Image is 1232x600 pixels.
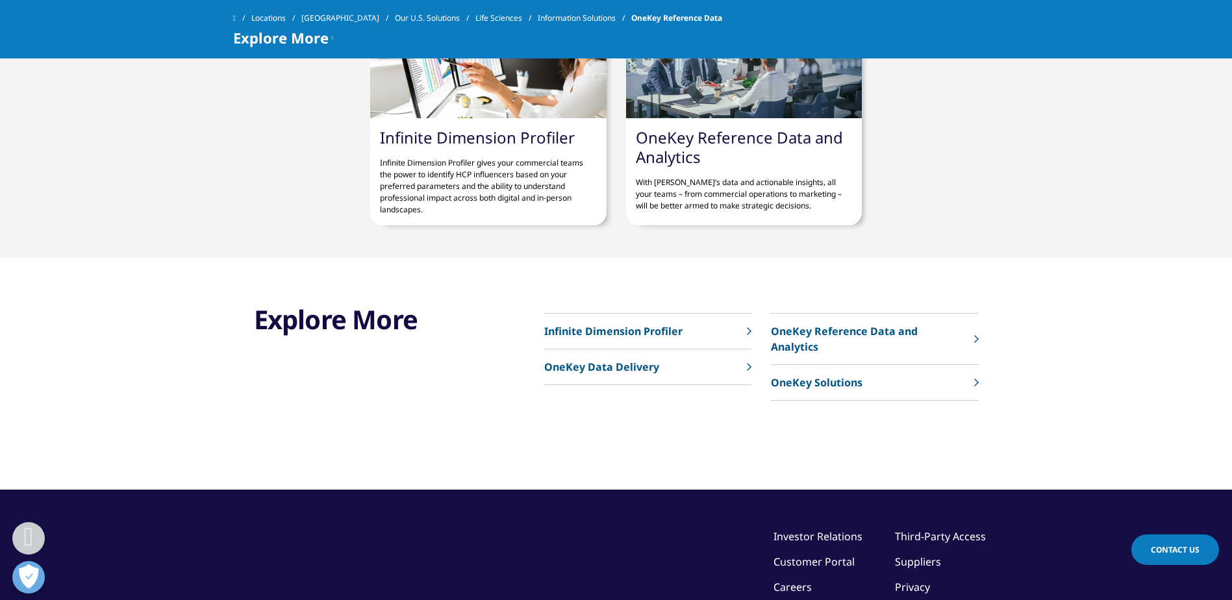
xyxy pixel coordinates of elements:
[636,167,852,212] p: With [PERSON_NAME]’s data and actionable insights, all your teams – from commercial operations to...
[544,359,659,375] p: OneKey Data Delivery
[771,365,978,401] a: OneKey Solutions
[895,529,986,544] a: Third-Party Access
[895,580,930,594] a: Privacy
[636,127,843,168] a: OneKey Reference Data and Analytics
[631,6,722,30] span: OneKey Reference Data
[380,127,575,148] a: Infinite Dimension Profiler
[475,6,538,30] a: Life Sciences
[773,580,812,594] a: Careers
[1151,544,1200,555] span: Contact Us
[12,561,45,594] button: Open Preferences
[233,30,329,45] span: Explore More
[395,6,475,30] a: Our U.S. Solutions
[380,147,596,216] p: Infinite Dimension Profiler gives your commercial teams the power to identify HCP influencers bas...
[771,375,862,390] p: OneKey Solutions
[544,314,751,349] a: Infinite Dimension Profiler
[771,314,978,365] a: OneKey Reference Data and Analytics
[301,6,395,30] a: [GEOGRAPHIC_DATA]
[771,323,967,355] p: OneKey Reference Data and Analytics
[1131,534,1219,565] a: Contact Us
[251,6,301,30] a: Locations
[544,323,683,339] p: Infinite Dimension Profiler
[544,349,751,385] a: OneKey Data Delivery
[254,303,471,336] h3: Explore More
[895,555,941,569] a: Suppliers
[538,6,631,30] a: Information Solutions
[773,555,855,569] a: Customer Portal
[773,529,862,544] a: Investor Relations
